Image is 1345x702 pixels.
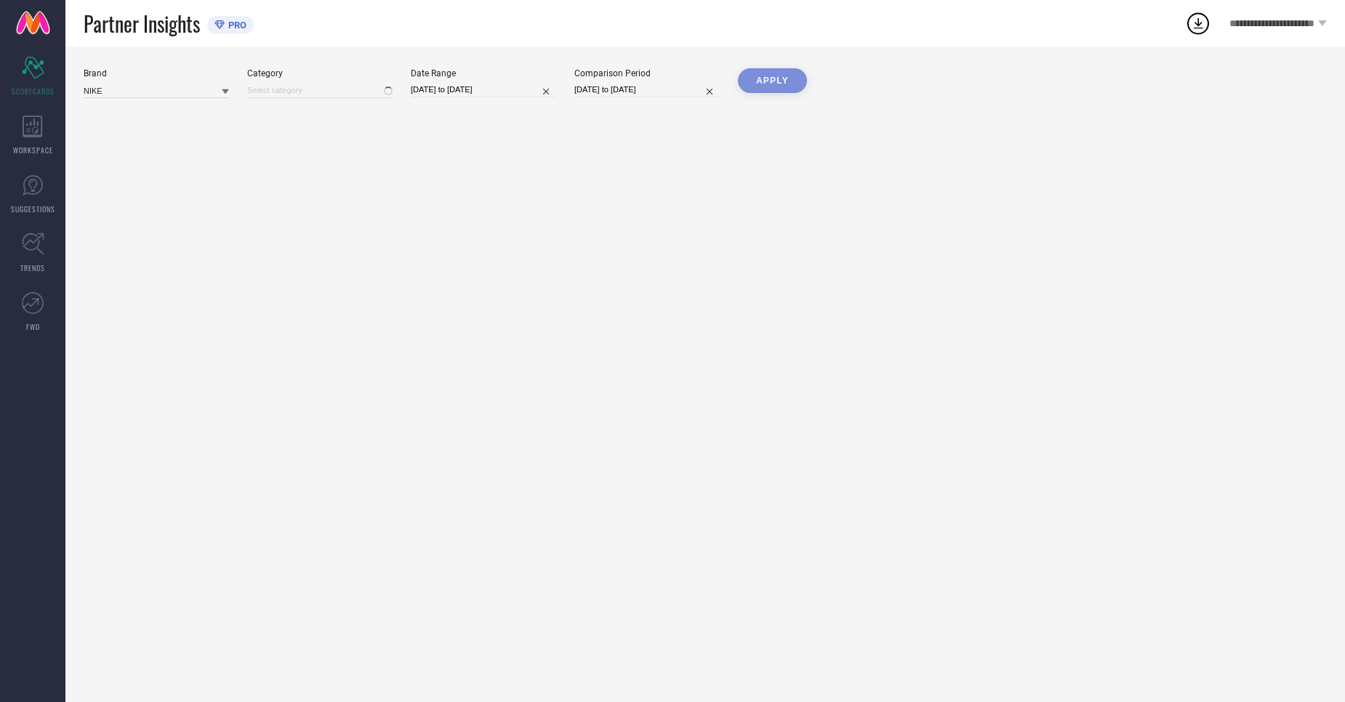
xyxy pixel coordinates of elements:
[574,68,720,78] div: Comparison Period
[247,68,393,78] div: Category
[84,68,229,78] div: Brand
[411,68,556,78] div: Date Range
[12,86,55,97] span: SCORECARDS
[225,20,246,31] span: PRO
[1185,10,1211,36] div: Open download list
[11,203,55,214] span: SUGGESTIONS
[26,321,40,332] span: FWD
[574,82,720,97] input: Select comparison period
[20,262,45,273] span: TRENDS
[411,82,556,97] input: Select date range
[13,145,53,156] span: WORKSPACE
[84,9,200,39] span: Partner Insights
